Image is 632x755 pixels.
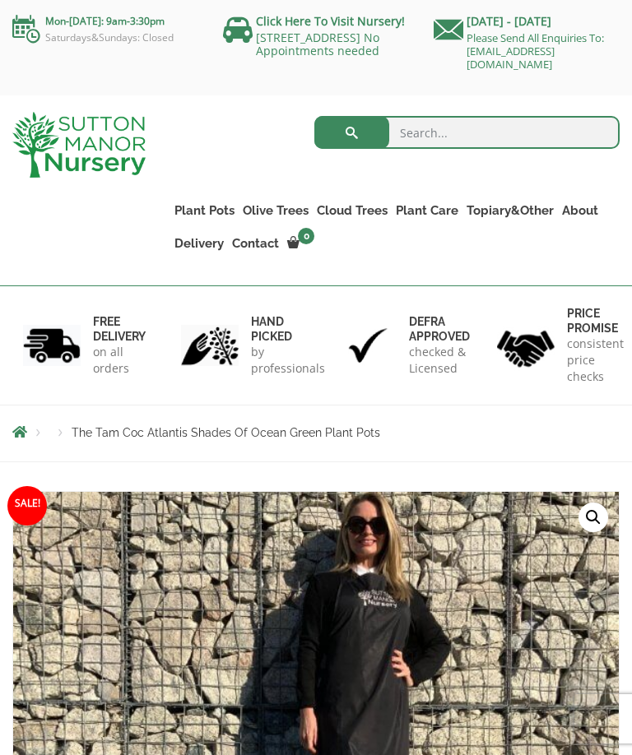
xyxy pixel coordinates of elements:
a: 0 [283,232,319,255]
img: 4.jpg [497,320,555,370]
a: Please Send All Enquiries To: [EMAIL_ADDRESS][DOMAIN_NAME] [467,30,604,72]
a: Plant Care [392,199,462,222]
p: by professionals [251,344,325,377]
img: logo [12,112,146,178]
p: checked & Licensed [409,344,470,377]
a: Contact [228,232,283,255]
a: Olive Trees [239,199,313,222]
a: Cloud Trees [313,199,392,222]
a: Plant Pots [170,199,239,222]
img: 2.jpg [181,325,239,367]
a: About [558,199,602,222]
span: Sale! [7,486,47,526]
span: 0 [298,228,314,244]
input: Search... [314,116,620,149]
p: Mon-[DATE]: 9am-3:30pm [12,12,198,31]
a: View full-screen image gallery [579,503,608,532]
h6: Price promise [567,306,624,336]
a: Topiary&Other [462,199,558,222]
p: on all orders [93,344,146,377]
span: The Tam Coc Atlantis Shades Of Ocean Green Plant Pots [72,426,380,439]
a: Click Here To Visit Nursery! [256,13,405,29]
h6: Defra approved [409,314,470,344]
h6: FREE DELIVERY [93,314,146,344]
nav: Breadcrumbs [12,424,620,443]
h6: hand picked [251,314,325,344]
a: [STREET_ADDRESS] No Appointments needed [256,30,379,58]
p: consistent price checks [567,336,624,385]
p: Saturdays&Sundays: Closed [12,31,198,44]
img: 3.jpg [339,325,397,367]
img: 1.jpg [23,325,81,367]
a: Delivery [170,232,228,255]
p: [DATE] - [DATE] [434,12,620,31]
